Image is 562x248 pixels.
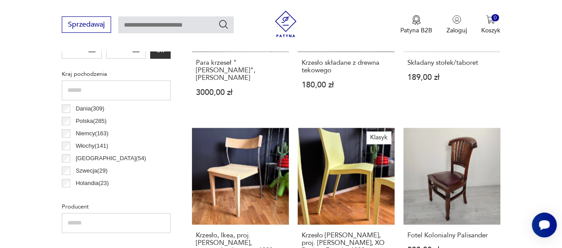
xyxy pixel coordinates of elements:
[446,15,467,35] button: Zaloguj
[412,15,421,25] img: Ikona medalu
[62,22,111,28] a: Sprzedawaj
[400,26,432,35] p: Patyna B2B
[62,202,171,212] p: Producent
[76,116,106,126] p: Polska ( 285 )
[76,191,105,201] p: Czechy ( 20 )
[76,166,108,176] p: Szwecja ( 29 )
[76,104,104,114] p: Dania ( 309 )
[481,15,500,35] button: 0Koszyk
[76,129,108,138] p: Niemcy ( 163 )
[62,16,111,33] button: Sprzedawaj
[407,74,496,81] p: 189,00 zł
[218,19,229,30] button: Szukaj
[302,59,391,74] h3: Krzesło składane z drewna tekowego
[446,26,467,35] p: Zaloguj
[400,15,432,35] a: Ikona medaluPatyna B2B
[76,154,146,163] p: [GEOGRAPHIC_DATA] ( 54 )
[400,15,432,35] button: Patyna B2B
[196,59,285,82] h3: Para krzeseł "[PERSON_NAME]",[PERSON_NAME]
[486,15,495,24] img: Ikona koszyka
[481,26,500,35] p: Koszyk
[272,11,299,37] img: Patyna - sklep z meblami i dekoracjami vintage
[452,15,461,24] img: Ikonka użytkownika
[196,89,285,96] p: 3000,00 zł
[407,59,496,67] h3: Składany stołek/taboret
[532,213,557,237] iframe: Smartsupp widget button
[491,14,499,22] div: 0
[62,69,171,79] p: Kraj pochodzenia
[76,178,108,188] p: Holandia ( 23 )
[302,81,391,89] p: 180,00 zł
[76,141,108,151] p: Włochy ( 141 )
[407,232,496,239] h3: Fotel Kolonialny Palisander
